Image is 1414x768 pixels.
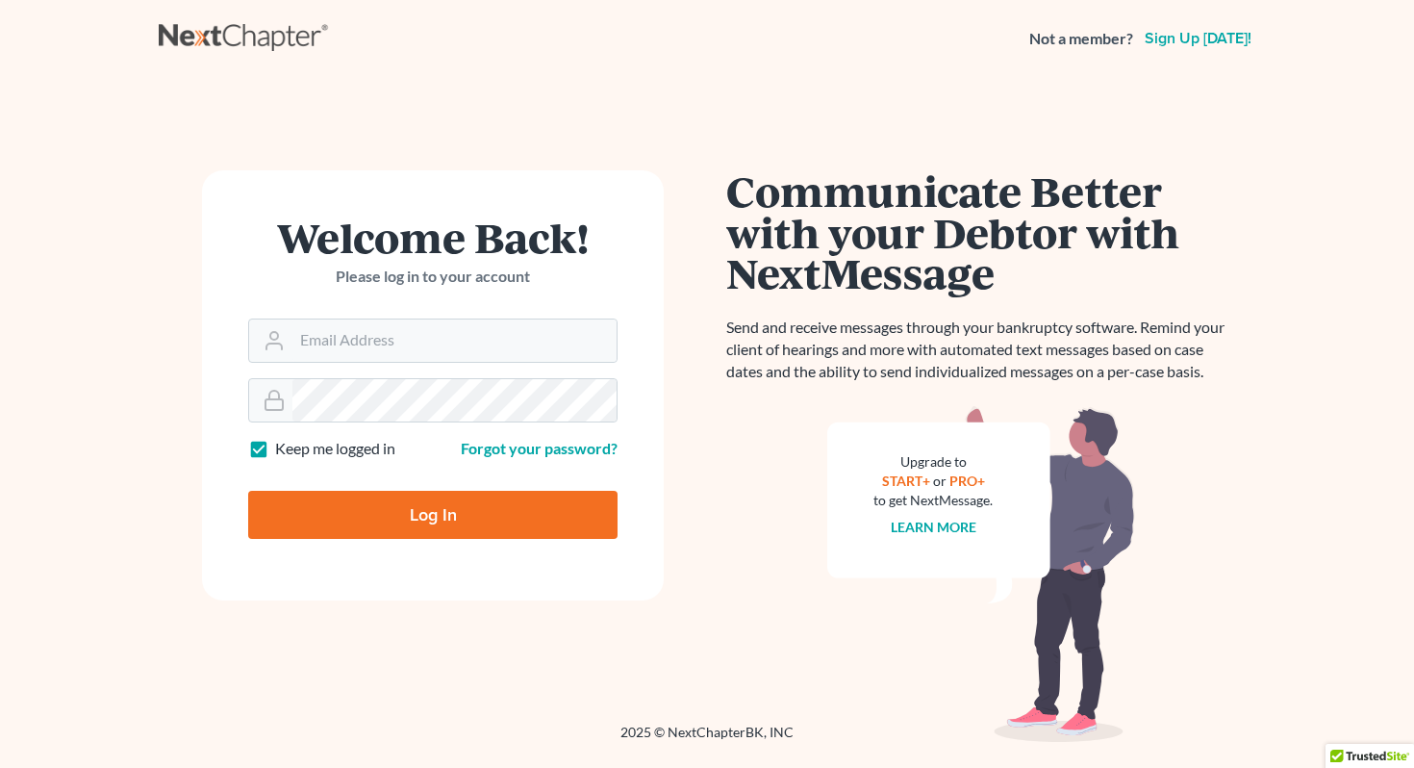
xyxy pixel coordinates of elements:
[159,723,1255,757] div: 2025 © NextChapterBK, INC
[827,406,1135,743] img: nextmessage_bg-59042aed3d76b12b5cd301f8e5b87938c9018125f34e5fa2b7a6b67550977c72.svg
[1141,31,1255,46] a: Sign up [DATE]!
[248,491,618,539] input: Log In
[873,491,993,510] div: to get NextMessage.
[275,438,395,460] label: Keep me logged in
[726,317,1236,383] p: Send and receive messages through your bankruptcy software. Remind your client of hearings and mo...
[882,473,930,489] a: START+
[248,266,618,288] p: Please log in to your account
[726,170,1236,294] h1: Communicate Better with your Debtor with NextMessage
[248,217,618,258] h1: Welcome Back!
[461,439,618,457] a: Forgot your password?
[292,320,617,362] input: Email Address
[1029,28,1133,50] strong: Not a member?
[933,473,947,489] span: or
[873,452,993,472] div: Upgrade to
[891,519,976,535] a: Learn more
[949,473,985,489] a: PRO+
